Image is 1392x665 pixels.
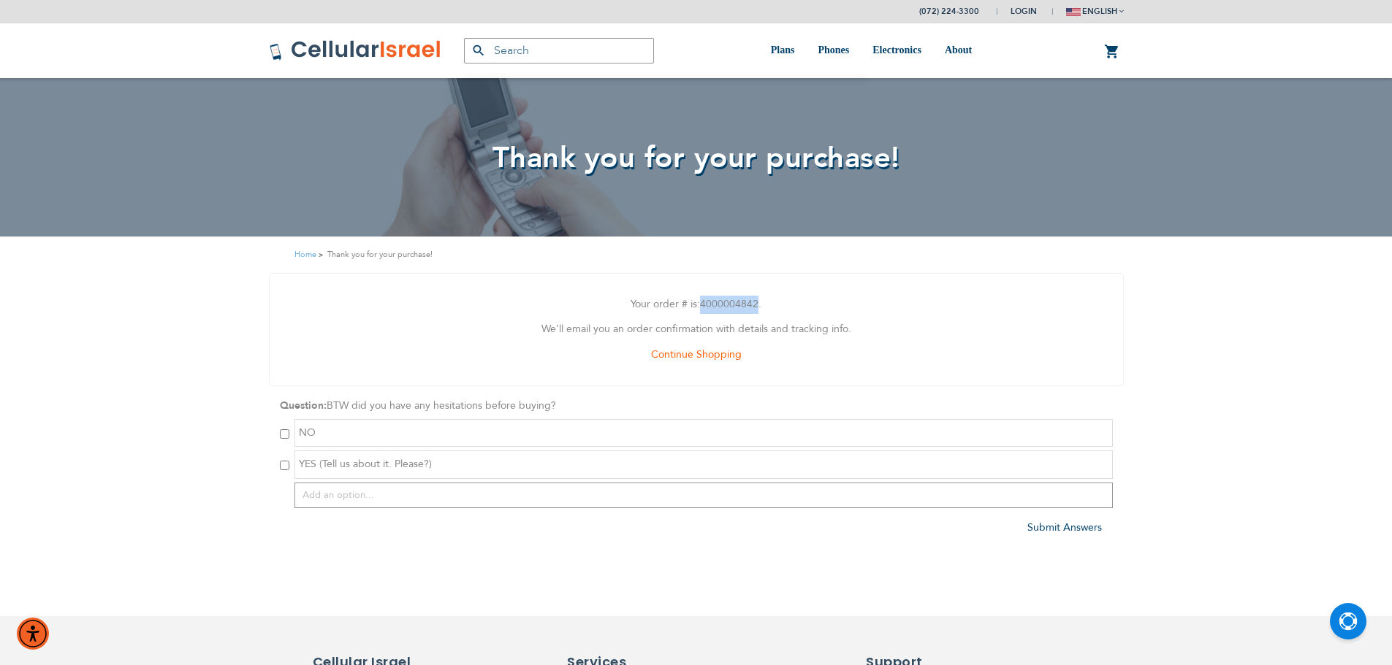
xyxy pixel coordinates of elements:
[464,38,654,64] input: Search
[771,23,795,78] a: Plans
[1066,1,1124,22] button: english
[1011,6,1037,17] span: Login
[818,45,849,55] span: Phones
[294,249,316,260] a: Home
[1066,8,1081,16] img: english
[327,247,433,261] strong: Thank you for your purchase!
[294,483,1113,508] input: Add an option...
[327,399,556,412] span: BTW did you have any hesitations before buying?
[281,296,1112,314] p: Your order # is: .
[17,618,49,650] div: Accessibility Menu
[945,23,972,78] a: About
[872,23,921,78] a: Electronics
[651,347,742,361] a: Continue Shopping
[945,45,972,55] span: About
[281,320,1112,339] p: We'll email you an order confirmation with details and tracking info.
[771,45,795,55] span: Plans
[299,457,432,471] span: YES (Tell us about it. Please?)
[1027,520,1102,534] a: Submit Answers
[700,297,758,311] span: 4000004842
[818,23,849,78] a: Phones
[269,39,442,61] img: Cellular Israel Logo
[280,399,327,412] strong: Question:
[919,6,979,17] a: (072) 224-3300
[492,138,900,178] span: Thank you for your purchase!
[299,426,316,439] span: NO
[872,45,921,55] span: Electronics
